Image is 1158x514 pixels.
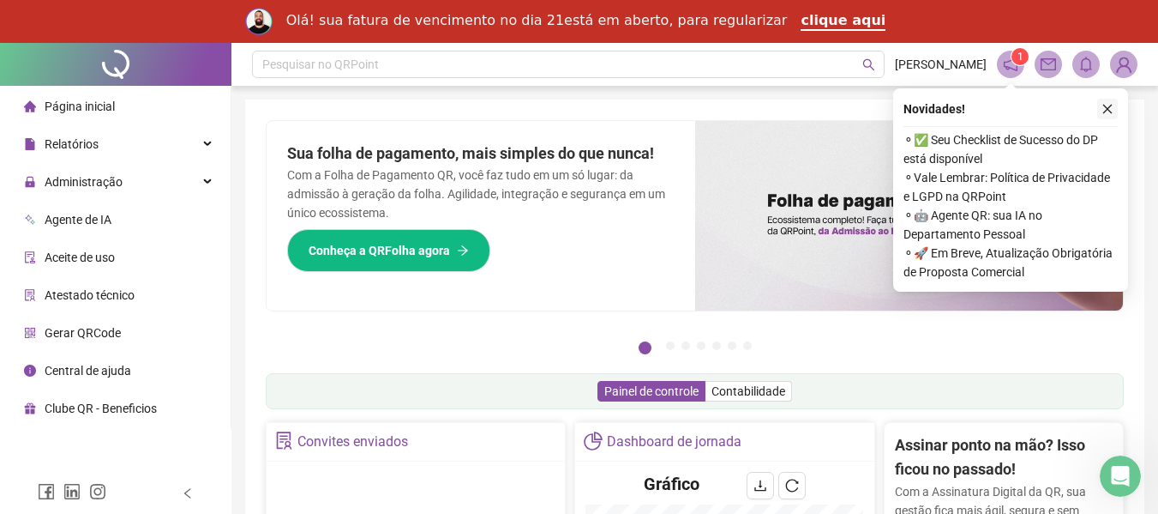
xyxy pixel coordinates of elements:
span: ⚬ 🤖 Agente QR: sua IA no Departamento Pessoal [903,206,1118,244]
button: 6 [728,342,736,350]
span: Administração [45,175,123,189]
h2: Assinar ponto na mão? Isso ficou no passado! [895,433,1113,482]
span: lock [24,176,36,188]
span: Relatórios [45,137,99,151]
button: 2 [666,342,675,350]
img: Profile image for Rodolfo [245,8,273,35]
iframe: Intercom live chat [1100,456,1141,497]
span: search [862,58,875,71]
span: pie-chart [584,432,602,450]
a: clique aqui [801,12,885,31]
span: ⚬ ✅ Seu Checklist de Sucesso do DP está disponível [903,130,1118,168]
span: Central de ajuda [45,364,131,378]
div: Dashboard de jornada [607,427,741,457]
span: bell [1078,57,1094,72]
img: 72414 [1111,51,1137,77]
span: mail [1041,57,1056,72]
span: Conheça a QRFolha agora [309,241,450,260]
span: ⚬ 🚀 Em Breve, Atualização Obrigatória de Proposta Comercial [903,244,1118,281]
span: Contabilidade [711,384,785,398]
span: notification [1003,57,1018,72]
span: Agente de IA [45,213,111,227]
span: download [753,479,767,493]
span: Clube QR - Beneficios [45,402,157,415]
span: [PERSON_NAME] [895,55,987,74]
span: linkedin [63,483,81,500]
span: Gerar QRCode [45,326,121,340]
button: 7 [743,342,752,350]
span: left [182,487,194,499]
span: solution [24,289,36,301]
span: Novidades ! [903,100,965,118]
button: 5 [712,342,721,350]
div: Convites enviados [297,427,408,457]
h4: Gráfico [644,472,699,496]
button: 4 [697,342,705,350]
sup: 1 [1011,48,1029,65]
h2: Sua folha de pagamento, mais simples do que nunca! [287,142,675,166]
span: Aceite de uso [45,251,115,264]
span: file [24,138,36,150]
span: info-circle [24,365,36,377]
span: audit [24,251,36,263]
button: Conheça a QRFolha agora [287,229,490,272]
span: Atestado técnico [45,288,135,302]
span: gift [24,402,36,414]
span: home [24,100,36,112]
img: banner%2F8d14a306-6205-4263-8e5b-06e9a85ad873.png [695,121,1124,311]
div: Olá! sua fatura de vencimento no dia 21está em aberto, para regularizar [286,12,788,29]
button: 1 [639,342,651,354]
span: reload [785,479,799,493]
span: 1 [1017,51,1023,63]
p: Com a Folha de Pagamento QR, você faz tudo em um só lugar: da admissão à geração da folha. Agilid... [287,166,675,222]
button: 3 [681,342,690,350]
span: arrow-right [457,245,469,257]
span: instagram [89,483,106,500]
span: qrcode [24,327,36,339]
span: close [1101,103,1113,115]
span: Página inicial [45,100,115,113]
span: Painel de controle [604,384,699,398]
span: ⚬ Vale Lembrar: Política de Privacidade e LGPD na QRPoint [903,168,1118,206]
span: solution [275,432,293,450]
span: facebook [38,483,55,500]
